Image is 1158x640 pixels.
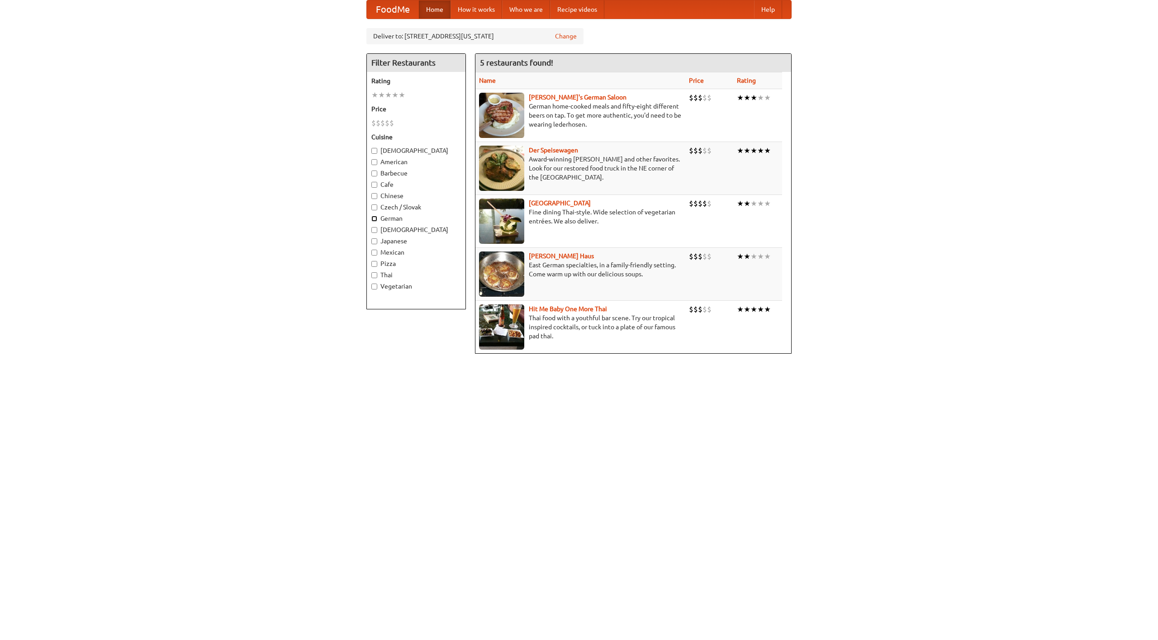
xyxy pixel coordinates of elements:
label: Pizza [371,259,461,268]
a: How it works [451,0,502,19]
li: $ [707,146,712,156]
li: ★ [764,199,771,209]
a: Who we are [502,0,550,19]
li: $ [698,199,702,209]
label: Vegetarian [371,282,461,291]
li: ★ [757,304,764,314]
li: ★ [737,199,744,209]
label: [DEMOGRAPHIC_DATA] [371,225,461,234]
li: $ [707,199,712,209]
input: Vegetarian [371,284,377,289]
li: $ [389,118,394,128]
a: Recipe videos [550,0,604,19]
li: $ [702,146,707,156]
li: $ [698,251,702,261]
li: $ [380,118,385,128]
li: $ [385,118,389,128]
label: Thai [371,270,461,280]
li: $ [689,199,693,209]
p: Fine dining Thai-style. Wide selection of vegetarian entrées. We also deliver. [479,208,682,226]
h4: Filter Restaurants [367,54,465,72]
a: Help [754,0,782,19]
h5: Cuisine [371,133,461,142]
li: ★ [385,90,392,100]
a: Name [479,77,496,84]
h5: Price [371,104,461,114]
p: Thai food with a youthful bar scene. Try our tropical inspired cocktails, or tuck into a plate of... [479,313,682,341]
li: $ [693,199,698,209]
label: American [371,157,461,166]
img: babythai.jpg [479,304,524,350]
li: ★ [737,93,744,103]
li: $ [693,93,698,103]
input: German [371,216,377,222]
li: ★ [757,93,764,103]
li: $ [689,146,693,156]
a: Rating [737,77,756,84]
li: $ [702,93,707,103]
li: $ [698,93,702,103]
p: German home-cooked meals and fifty-eight different beers on tap. To get more authentic, you'd nee... [479,102,682,129]
input: [DEMOGRAPHIC_DATA] [371,148,377,154]
a: Change [555,32,577,41]
b: Der Speisewagen [529,147,578,154]
li: $ [707,93,712,103]
li: $ [698,146,702,156]
li: $ [702,199,707,209]
label: Barbecue [371,169,461,178]
b: Hit Me Baby One More Thai [529,305,607,313]
li: $ [698,304,702,314]
label: [DEMOGRAPHIC_DATA] [371,146,461,155]
li: ★ [392,90,399,100]
b: [PERSON_NAME]'s German Saloon [529,94,626,101]
label: German [371,214,461,223]
a: [PERSON_NAME] Haus [529,252,594,260]
li: ★ [764,93,771,103]
li: ★ [750,93,757,103]
input: Thai [371,272,377,278]
p: East German specialties, in a family-friendly setting. Come warm up with our delicious soups. [479,261,682,279]
input: Barbecue [371,171,377,176]
div: Deliver to: [STREET_ADDRESS][US_STATE] [366,28,584,44]
p: Award-winning [PERSON_NAME] and other favorites. Look for our restored food truck in the NE corne... [479,155,682,182]
li: ★ [744,251,750,261]
li: ★ [750,304,757,314]
li: ★ [750,251,757,261]
label: Cafe [371,180,461,189]
li: ★ [764,251,771,261]
li: ★ [737,146,744,156]
li: ★ [750,146,757,156]
input: Mexican [371,250,377,256]
li: ★ [744,93,750,103]
a: Home [419,0,451,19]
li: ★ [744,304,750,314]
input: [DEMOGRAPHIC_DATA] [371,227,377,233]
li: ★ [764,304,771,314]
label: Japanese [371,237,461,246]
li: $ [689,93,693,103]
label: Chinese [371,191,461,200]
li: $ [693,251,698,261]
li: ★ [757,251,764,261]
li: $ [371,118,376,128]
li: ★ [737,304,744,314]
input: Japanese [371,238,377,244]
li: ★ [757,146,764,156]
input: American [371,159,377,165]
input: Czech / Slovak [371,204,377,210]
li: $ [689,251,693,261]
label: Czech / Slovak [371,203,461,212]
a: [GEOGRAPHIC_DATA] [529,199,591,207]
li: $ [693,146,698,156]
li: ★ [764,146,771,156]
li: $ [376,118,380,128]
img: speisewagen.jpg [479,146,524,191]
li: $ [707,304,712,314]
li: $ [693,304,698,314]
li: $ [707,251,712,261]
li: ★ [378,90,385,100]
li: ★ [399,90,405,100]
li: ★ [757,199,764,209]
